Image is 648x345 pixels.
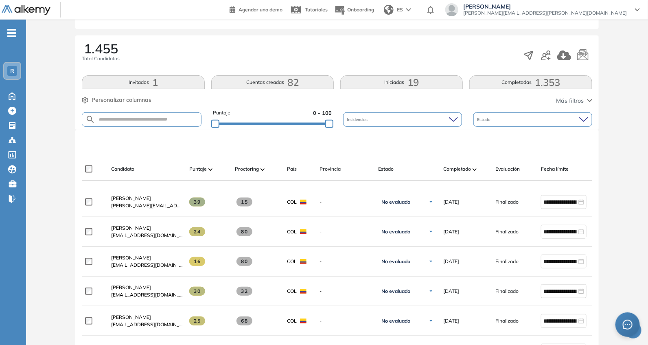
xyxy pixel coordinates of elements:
[82,75,204,89] button: Invitados1
[7,32,16,34] i: -
[111,255,151,261] span: [PERSON_NAME]
[300,289,306,294] img: COL
[189,316,205,325] span: 25
[189,227,205,236] span: 24
[623,320,633,330] span: message
[347,7,374,13] span: Onboarding
[82,55,120,62] span: Total Candidatos
[397,6,403,13] span: ES
[495,198,519,206] span: Finalizado
[495,317,519,325] span: Finalizado
[429,319,433,323] img: Ícono de flecha
[111,291,183,299] span: [EMAIL_ADDRESS][DOMAIN_NAME]
[287,317,297,325] span: COL
[287,288,297,295] span: COL
[381,258,410,265] span: No evaluado
[556,97,584,105] span: Más filtros
[236,287,252,296] span: 32
[111,202,183,209] span: [PERSON_NAME][EMAIL_ADDRESS][PERSON_NAME][DOMAIN_NAME]
[111,321,183,328] span: [EMAIL_ADDRESS][DOMAIN_NAME]
[92,96,151,104] span: Personalizar columnas
[429,259,433,264] img: Ícono de flecha
[85,114,95,125] img: SEARCH_ALT
[378,165,394,173] span: Estado
[261,168,265,171] img: [missing "en.ARROW_ALT" translation]
[429,289,433,294] img: Ícono de flecha
[236,227,252,236] span: 80
[495,165,520,173] span: Evaluación
[463,3,627,10] span: [PERSON_NAME]
[334,1,374,19] button: Onboarding
[10,68,14,74] span: R
[111,314,151,320] span: [PERSON_NAME]
[235,165,259,173] span: Proctoring
[82,96,151,104] button: Personalizar columnas
[384,5,394,15] img: world
[211,75,334,89] button: Cuentas creadas82
[443,317,459,325] span: [DATE]
[381,199,410,205] span: No evaluado
[320,317,372,325] span: -
[495,228,519,235] span: Finalizado
[189,287,205,296] span: 30
[213,109,230,117] span: Puntaje
[111,261,183,269] span: [EMAIL_ADDRESS][DOMAIN_NAME]
[320,198,372,206] span: -
[300,200,306,204] img: COL
[111,225,151,231] span: [PERSON_NAME]
[429,229,433,234] img: Ícono de flecha
[111,195,183,202] a: [PERSON_NAME]
[320,288,372,295] span: -
[429,200,433,204] img: Ícono de flecha
[556,97,592,105] button: Más filtros
[287,228,297,235] span: COL
[469,75,592,89] button: Completadas1.353
[236,198,252,207] span: 15
[2,5,50,15] img: Logo
[236,316,252,325] span: 68
[189,165,207,173] span: Puntaje
[495,288,519,295] span: Finalizado
[463,10,627,16] span: [PERSON_NAME][EMAIL_ADDRESS][PERSON_NAME][DOMAIN_NAME]
[111,254,183,261] a: [PERSON_NAME]
[287,165,297,173] span: País
[300,229,306,234] img: COL
[300,319,306,323] img: COL
[208,168,212,171] img: [missing "en.ARROW_ALT" translation]
[320,258,372,265] span: -
[287,258,297,265] span: COL
[313,109,332,117] span: 0 - 100
[477,116,493,123] span: Estado
[381,288,410,294] span: No evaluado
[406,8,411,11] img: arrow
[239,7,282,13] span: Agendar una demo
[443,198,459,206] span: [DATE]
[111,232,183,239] span: [EMAIL_ADDRESS][DOMAIN_NAME]
[189,257,205,266] span: 16
[111,165,134,173] span: Candidato
[473,112,592,127] div: Estado
[236,257,252,266] span: 80
[473,168,477,171] img: [missing "en.ARROW_ALT" translation]
[287,198,297,206] span: COL
[111,284,151,290] span: [PERSON_NAME]
[111,314,183,321] a: [PERSON_NAME]
[443,288,459,295] span: [DATE]
[495,258,519,265] span: Finalizado
[189,198,205,207] span: 39
[381,318,410,324] span: No evaluado
[230,4,282,14] a: Agendar una demo
[443,228,459,235] span: [DATE]
[111,224,183,232] a: [PERSON_NAME]
[443,165,471,173] span: Completado
[443,258,459,265] span: [DATE]
[320,228,372,235] span: -
[340,75,463,89] button: Iniciadas19
[347,116,370,123] span: Incidencias
[541,165,569,173] span: Fecha límite
[111,284,183,291] a: [PERSON_NAME]
[320,165,341,173] span: Provincia
[381,229,410,235] span: No evaluado
[300,259,306,264] img: COL
[111,195,151,201] span: [PERSON_NAME]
